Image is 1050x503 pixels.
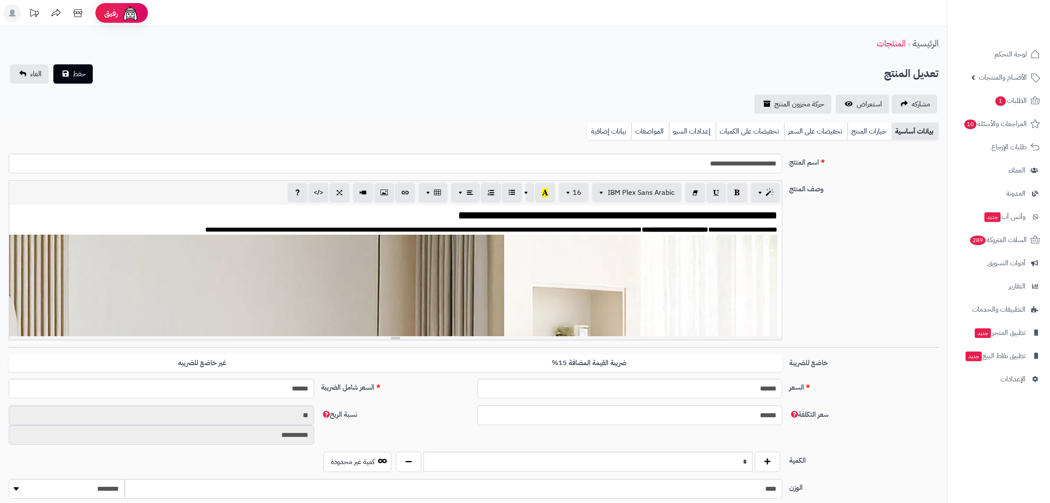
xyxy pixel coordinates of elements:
[789,409,829,420] span: سعر التكلفة
[963,118,1027,130] span: المراجعات والأسئلة
[588,123,631,140] a: بيانات إضافية
[395,354,782,372] label: ضريبة القيمة المضافة 15%
[786,379,942,393] label: السعر
[983,211,1025,223] span: وآتس آب
[53,64,93,84] button: حفظ
[995,96,1006,106] span: 1
[836,95,889,114] a: استعراض
[953,90,1045,111] a: الطلبات1
[122,4,139,22] img: ai-face.png
[975,328,991,338] span: جديد
[1009,280,1025,292] span: التقارير
[786,479,942,493] label: الوزن
[23,4,45,24] a: تحديثات المنصة
[965,350,1025,362] span: تطبيق نقاط البيع
[631,123,669,140] a: المواصفات
[990,25,1042,43] img: logo-2.png
[857,99,882,109] span: استعراض
[953,345,1045,366] a: تطبيق نقاط البيعجديد
[786,354,942,368] label: خاضع للضريبة
[969,234,1027,246] span: السلات المتروكة
[1006,187,1025,200] span: المدونة
[573,187,581,198] span: 16
[784,123,847,140] a: تخفيضات على السعر
[972,303,1025,316] span: التطبيقات والخدمات
[953,113,1045,134] a: المراجعات والأسئلة10
[716,123,784,140] a: تخفيضات على الكميات
[953,160,1045,181] a: العملاء
[669,123,716,140] a: إعدادات السيو
[321,409,357,420] span: نسبة الربح
[953,369,1045,390] a: الإعدادات
[913,37,938,50] a: الرئيسية
[953,183,1045,204] a: المدونة
[991,141,1027,153] span: طلبات الإرجاع
[30,69,42,79] span: الغاء
[884,65,938,83] h2: تعديل المنتج
[953,253,1045,274] a: أدوات التسويق
[786,180,942,194] label: وصف المنتج
[9,354,395,372] label: غير خاضع للضريبه
[774,99,824,109] span: حركة مخزون المنتج
[318,379,474,393] label: السعر شامل الضريبة
[994,95,1027,107] span: الطلبات
[964,120,976,129] span: 10
[953,229,1045,250] a: السلات المتروكة289
[953,44,1045,65] a: لوحة التحكم
[754,95,831,114] a: حركة مخزون المنتج
[994,48,1027,60] span: لوحة التحكم
[892,95,937,114] a: مشاركه
[608,187,675,198] span: IBM Plex Sans Arabic
[966,352,982,361] span: جديد
[559,183,588,202] button: 16
[970,236,986,245] span: 289
[953,276,1045,297] a: التقارير
[73,69,86,79] span: حفظ
[912,99,930,109] span: مشاركه
[786,154,942,168] label: اسم المنتج
[592,183,682,202] button: IBM Plex Sans Arabic
[974,327,1025,339] span: تطبيق المتجر
[979,71,1027,84] span: الأقسام والمنتجات
[877,37,906,50] a: المنتجات
[1001,373,1025,385] span: الإعدادات
[984,212,1001,222] span: جديد
[953,206,1045,227] a: وآتس آبجديد
[104,8,118,18] span: رفيق
[987,257,1025,269] span: أدوات التسويق
[953,299,1045,320] a: التطبيقات والخدمات
[10,64,49,84] a: الغاء
[847,123,892,140] a: خيارات المنتج
[953,322,1045,343] a: تطبيق المتجرجديد
[1008,164,1025,176] span: العملاء
[786,452,942,466] label: الكمية
[953,137,1045,158] a: طلبات الإرجاع
[892,123,938,140] a: بيانات أساسية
